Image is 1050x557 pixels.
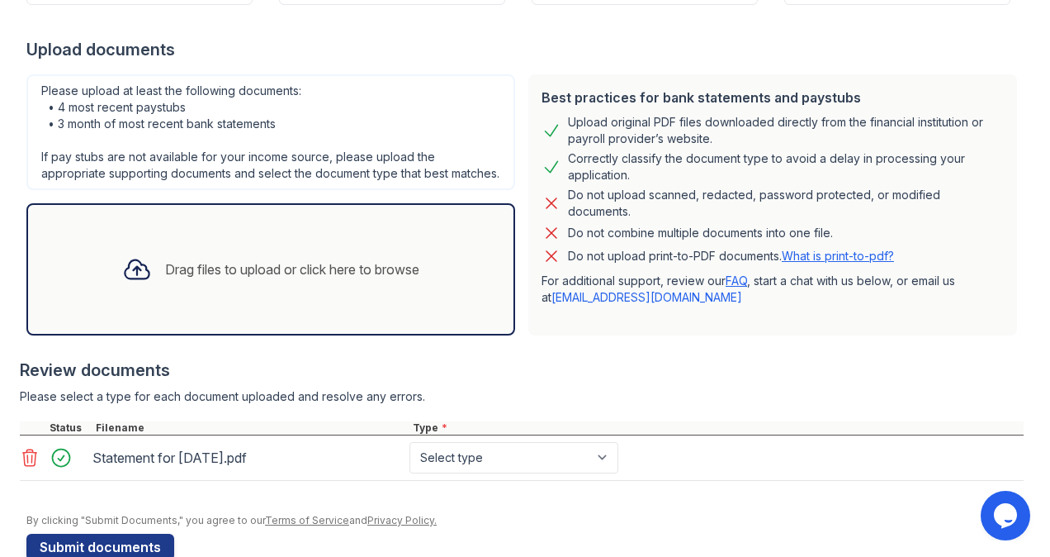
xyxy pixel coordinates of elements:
[782,249,894,263] a: What is print-to-pdf?
[568,114,1004,147] div: Upload original PDF files downloaded directly from the financial institution or payroll provider’...
[92,445,403,471] div: Statement for [DATE].pdf
[542,88,1004,107] div: Best practices for bank statements and paystubs
[568,150,1004,183] div: Correctly classify the document type to avoid a delay in processing your application.
[20,388,1024,405] div: Please select a type for each document uploaded and resolve any errors.
[568,223,833,243] div: Do not combine multiple documents into one file.
[26,514,1024,527] div: By clicking "Submit Documents," you agree to our and
[568,248,894,264] p: Do not upload print-to-PDF documents.
[981,491,1033,540] iframe: chat widget
[568,187,1004,220] div: Do not upload scanned, redacted, password protected, or modified documents.
[409,421,1024,435] div: Type
[20,359,1024,382] div: Review documents
[542,273,1004,306] p: For additional support, review our , start a chat with us below, or email us at
[165,259,419,279] div: Drag files to upload or click here to browse
[367,514,437,526] a: Privacy Policy.
[46,421,92,435] div: Status
[265,514,349,526] a: Terms of Service
[26,74,515,190] div: Please upload at least the following documents: • 4 most recent paystubs • 3 month of most recent...
[26,38,1024,61] div: Upload documents
[92,421,409,435] div: Filename
[551,290,742,304] a: [EMAIL_ADDRESS][DOMAIN_NAME]
[726,274,747,288] a: FAQ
